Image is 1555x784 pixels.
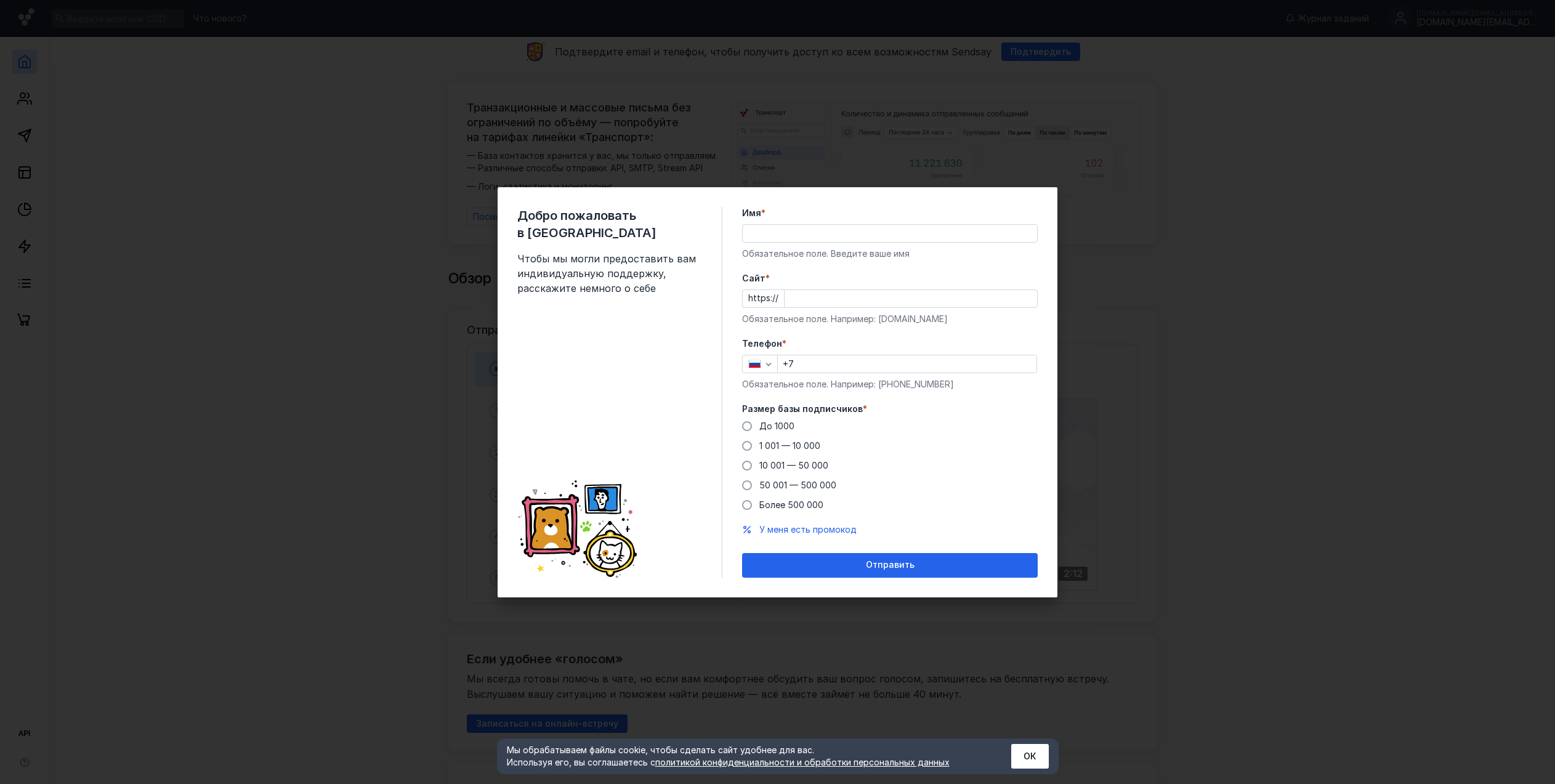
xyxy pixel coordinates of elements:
span: 50 001 — 500 000 [759,480,836,490]
span: Более 500 000 [759,499,823,510]
span: Телефон [742,337,782,350]
div: Обязательное поле. Введите ваше имя [742,248,1038,260]
span: У меня есть промокод [759,524,857,535]
button: Отправить [742,553,1038,578]
div: Мы обрабатываем файлы cookie, чтобы сделать сайт удобнее для вас. Используя его, вы соглашаетесь c [507,744,981,769]
span: До 1000 [759,421,794,431]
span: Отправить [866,560,915,570]
button: У меня есть промокод [759,523,857,536]
span: 10 001 — 50 000 [759,460,828,471]
span: Чтобы мы могли предоставить вам индивидуальную поддержку, расскажите немного о себе [517,251,702,296]
a: политикой конфиденциальности и обработки персональных данных [655,757,950,767]
div: Обязательное поле. Например: [DOMAIN_NAME] [742,313,1038,325]
span: Cайт [742,272,765,285]
span: Размер базы подписчиков [742,403,863,415]
span: 1 001 — 10 000 [759,440,820,451]
div: Обязательное поле. Например: [PHONE_NUMBER] [742,378,1038,390]
span: Добро пожаловать в [GEOGRAPHIC_DATA] [517,207,702,241]
span: Имя [742,207,761,219]
button: ОК [1011,744,1049,769]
